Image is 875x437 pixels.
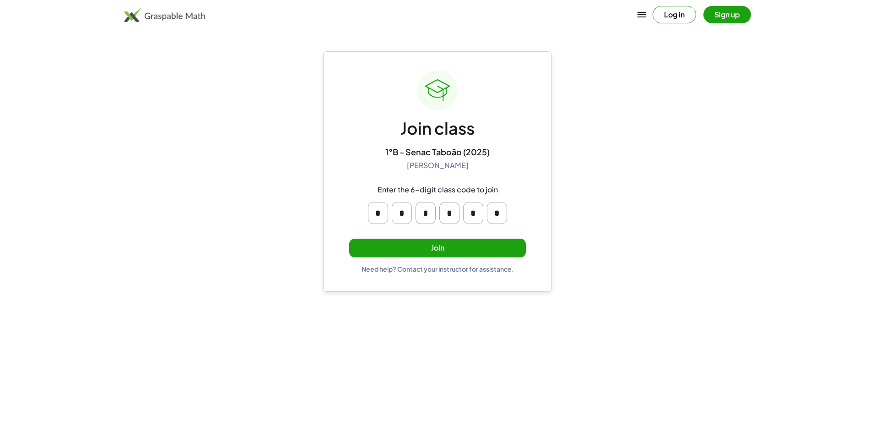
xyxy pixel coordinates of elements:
div: 1°B - Senac Taboão (2025) [385,147,490,157]
div: Enter the 6-digit class code to join [378,185,498,195]
button: Join [349,239,526,257]
div: [PERSON_NAME] [407,161,469,170]
input: Please enter OTP character 6 [487,202,507,224]
div: Join class [400,118,475,139]
input: Please enter OTP character 1 [368,202,388,224]
input: Please enter OTP character 5 [463,202,483,224]
div: Need help? Contact your instructor for assistance. [362,265,514,273]
button: Log in [653,6,696,23]
input: Please enter OTP character 2 [392,202,412,224]
input: Please enter OTP character 3 [416,202,436,224]
input: Please enter OTP character 4 [439,202,459,224]
button: Sign up [703,6,751,23]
